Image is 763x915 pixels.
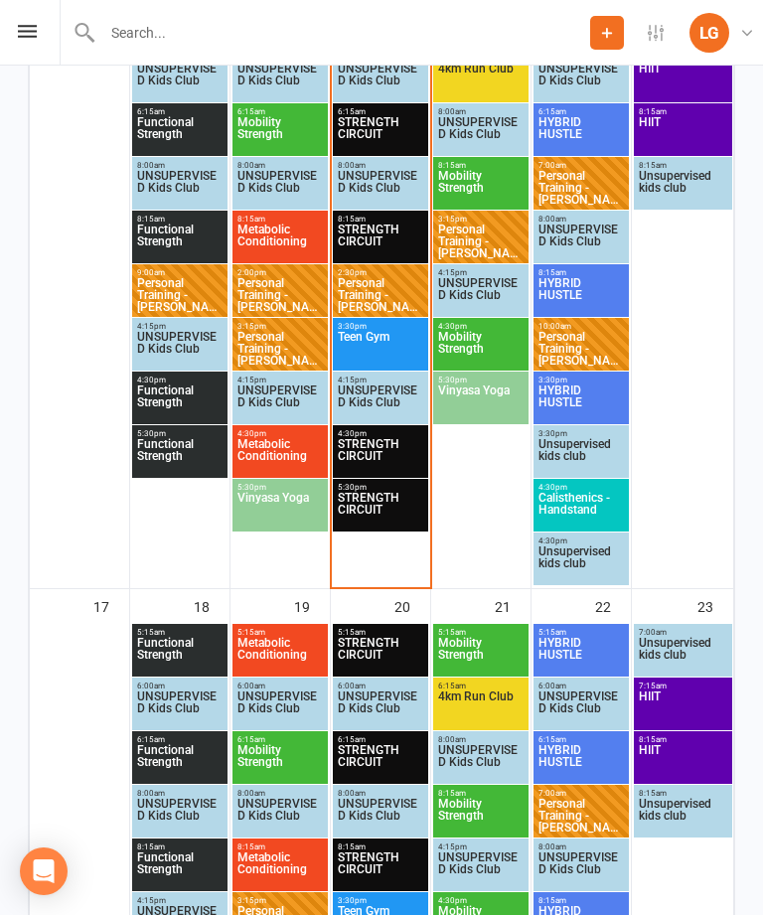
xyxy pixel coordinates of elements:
span: 8:15am [537,268,625,277]
span: 8:15am [136,215,224,224]
span: 7:15am [638,682,728,690]
span: 5:15am [136,628,224,637]
span: UNSUPERVISED Kids Club [337,798,424,834]
span: 6:15am [337,735,424,744]
span: 6:15am [136,107,224,116]
span: Personal Training - [PERSON_NAME] [537,331,625,367]
span: UNSUPERVISED Kids Club [136,798,224,834]
span: 5:30pm [236,483,324,492]
span: Functional Strength [136,438,224,474]
span: 4:15pm [236,376,324,384]
div: 22 [595,589,631,622]
span: Teen Gym [337,331,424,367]
span: Unsupervised kids club [537,438,625,474]
span: 4:30pm [236,429,324,438]
span: 5:15am [337,628,424,637]
span: 6:00am [236,682,324,690]
span: 5:30pm [437,376,525,384]
span: 5:30pm [136,429,224,438]
span: UNSUPERVISED Kids Club [437,851,525,887]
span: Personal Training - [PERSON_NAME] [236,331,324,367]
span: 8:15am [437,789,525,798]
span: 4:30pm [537,483,625,492]
span: Calisthenics - Handstand [537,492,625,528]
span: UNSUPERVISED Kids Club [236,63,324,98]
span: UNSUPERVISED Kids Club [537,224,625,259]
span: Personal Training - [PERSON_NAME] [537,170,625,206]
span: 5:15am [437,628,525,637]
span: UNSUPERVISED Kids Club [537,851,625,887]
span: 8:15am [638,789,728,798]
span: 6:15am [337,107,424,116]
span: HIIT [638,63,728,98]
span: 6:15am [236,107,324,116]
span: HYBRID HUSTLE [537,277,625,313]
span: 3:30pm [337,896,424,905]
span: UNSUPERVISED Kids Club [236,384,324,420]
span: 6:00am [337,682,424,690]
span: 4km Run Club [437,690,525,726]
span: Functional Strength [136,224,224,259]
span: Personal Training - [PERSON_NAME] [136,277,224,313]
span: Functional Strength [136,384,224,420]
span: 4:30pm [437,322,525,331]
span: Unsupervised kids club [638,637,728,673]
span: 3:15pm [437,215,525,224]
span: HYBRID HUSTLE [537,744,625,780]
span: UNSUPERVISED Kids Club [337,170,424,206]
span: 10:00am [537,322,625,331]
div: 20 [394,589,430,622]
span: UNSUPERVISED Kids Club [136,331,224,367]
div: 23 [697,589,733,622]
span: UNSUPERVISED Kids Club [437,277,525,313]
span: 8:00am [337,789,424,798]
span: 8:00am [236,161,324,170]
span: 8:00am [537,215,625,224]
span: Mobility Strength [437,798,525,834]
span: 6:15am [136,735,224,744]
span: 8:15am [437,161,525,170]
span: UNSUPERVISED Kids Club [437,116,525,152]
span: 3:30pm [337,322,424,331]
span: 4:15pm [337,376,424,384]
span: 4:15pm [437,268,525,277]
span: 6:15am [236,735,324,744]
span: UNSUPERVISED Kids Club [236,798,324,834]
span: UNSUPERVISED Kids Club [437,744,525,780]
span: HYBRID HUSTLE [537,637,625,673]
span: UNSUPERVISED Kids Club [236,170,324,206]
span: STRENGTH CIRCUIT [337,851,424,887]
span: Mobility Strength [437,170,525,206]
span: 6:15am [437,682,525,690]
span: UNSUPERVISED Kids Club [337,384,424,420]
div: LG [689,13,729,53]
span: 2:00pm [236,268,324,277]
span: UNSUPERVISED Kids Club [537,63,625,98]
span: Functional Strength [136,744,224,780]
span: HIIT [638,744,728,780]
span: Mobility Strength [437,331,525,367]
span: 4:15pm [136,322,224,331]
span: 8:00am [236,789,324,798]
span: 6:15am [537,735,625,744]
span: 4:30pm [437,896,525,905]
div: 17 [93,589,129,622]
span: 8:15am [236,842,324,851]
span: STRENGTH CIRCUIT [337,438,424,474]
span: 8:15am [638,161,728,170]
span: 5:30pm [337,483,424,492]
span: 7:00am [537,789,625,798]
span: 4:30pm [537,536,625,545]
span: STRENGTH CIRCUIT [337,116,424,152]
span: 6:00am [136,682,224,690]
span: 4:15pm [136,896,224,905]
span: 8:00am [136,161,224,170]
span: Mobility Strength [236,116,324,152]
span: 8:15am [136,842,224,851]
span: HYBRID HUSTLE [537,384,625,420]
input: Search... [96,19,590,47]
span: UNSUPERVISED Kids Club [337,690,424,726]
span: 5:15am [236,628,324,637]
span: STRENGTH CIRCUIT [337,492,424,528]
span: Unsupervised kids club [638,170,728,206]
